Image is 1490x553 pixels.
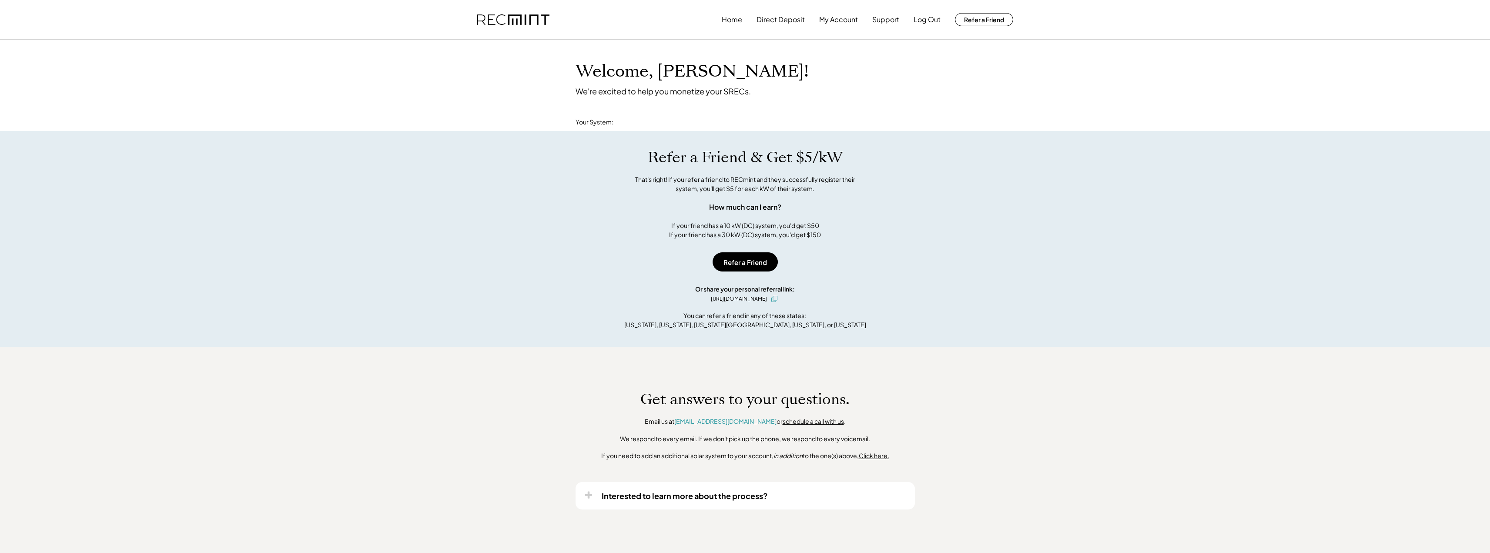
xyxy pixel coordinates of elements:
div: How much can I earn? [709,202,781,212]
button: Refer a Friend [713,252,778,271]
div: That's right! If you refer a friend to RECmint and they successfully register their system, you'l... [626,175,865,193]
div: We're excited to help you monetize your SRECs. [576,86,751,96]
div: Your System: [576,118,613,127]
a: [EMAIL_ADDRESS][DOMAIN_NAME] [674,417,777,425]
div: If you need to add an additional solar system to your account, to the one(s) above, [601,452,889,460]
div: Interested to learn more about the process? [602,491,768,501]
img: recmint-logotype%403x.png [477,14,549,25]
a: schedule a call with us [783,417,844,425]
div: You can refer a friend in any of these states: [US_STATE], [US_STATE], [US_STATE][GEOGRAPHIC_DATA... [624,311,866,329]
button: Direct Deposit [757,11,805,28]
h1: Refer a Friend & Get $5/kW [648,148,843,167]
button: click to copy [769,294,780,304]
u: Click here. [859,452,889,459]
div: If your friend has a 10 kW (DC) system, you'd get $50 If your friend has a 30 kW (DC) system, you... [669,221,821,239]
button: My Account [819,11,858,28]
div: Or share your personal referral link: [695,285,795,294]
h1: Welcome, [PERSON_NAME]! [576,61,809,82]
div: We respond to every email. If we don't pick up the phone, we respond to every voicemail. [620,435,870,443]
button: Support [872,11,899,28]
em: in addition [773,452,803,459]
div: Email us at or . [645,417,846,426]
div: [URL][DOMAIN_NAME] [711,295,767,303]
button: Refer a Friend [955,13,1013,26]
button: Log Out [914,11,941,28]
button: Home [722,11,742,28]
h1: Get answers to your questions. [640,390,850,409]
